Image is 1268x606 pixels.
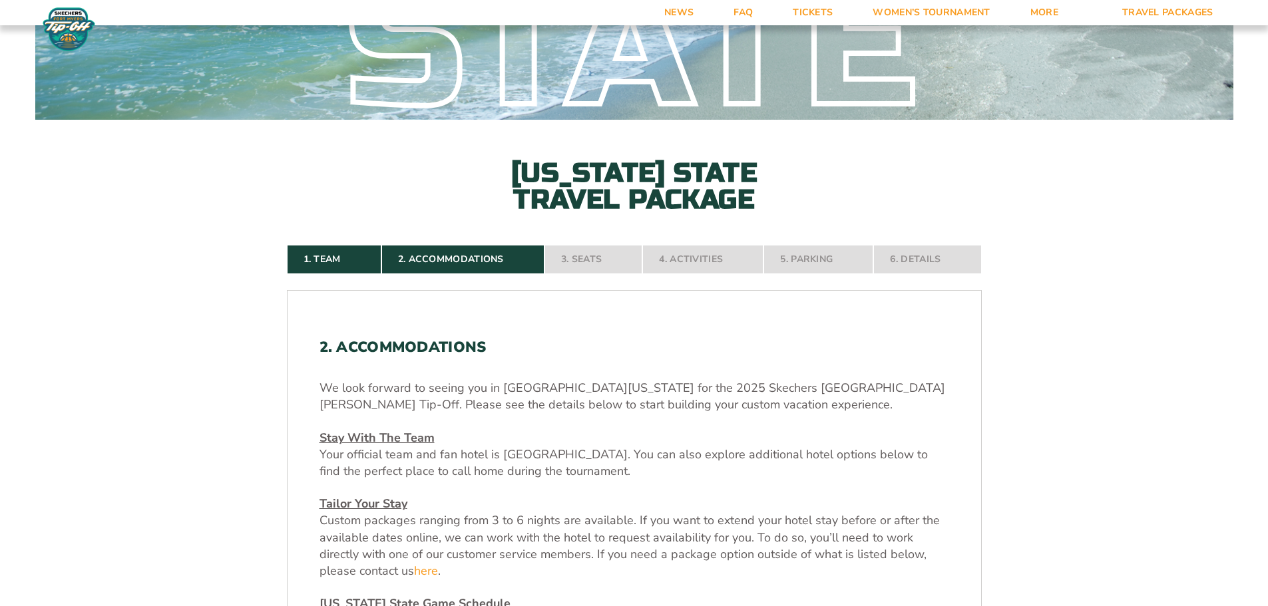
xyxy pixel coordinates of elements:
u: Tailor Your Stay [319,496,407,512]
p: We look forward to seeing you in [GEOGRAPHIC_DATA][US_STATE] for the 2025 Skechers [GEOGRAPHIC_DA... [319,380,949,413]
span: Custom packages ranging from 3 to 6 nights are available. If you want to extend your hotel stay b... [319,512,940,579]
span: . [438,563,441,579]
h2: [US_STATE] State Travel Package [488,160,781,213]
img: Fort Myers Tip-Off [40,7,98,52]
a: 1. Team [287,245,381,274]
h2: 2. Accommodations [319,339,949,356]
u: Stay With The Team [319,430,435,446]
a: here [414,563,438,579]
span: Your official team and fan hotel is [GEOGRAPHIC_DATA]. You can also explore additional hotel opti... [319,446,928,479]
